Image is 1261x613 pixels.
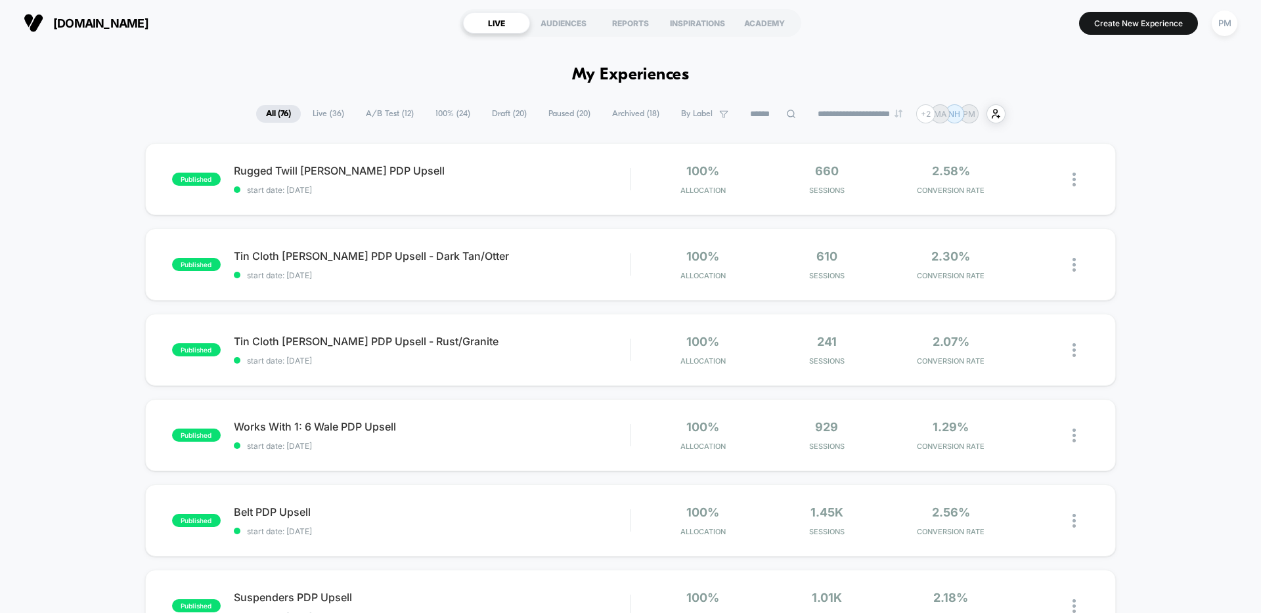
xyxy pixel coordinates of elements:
[686,591,719,604] span: 100%
[530,12,597,33] div: AUDIENCES
[892,442,1009,451] span: CONVERSION RATE
[234,526,630,536] span: start date: [DATE]
[234,505,630,518] span: Belt PDP Upsell
[686,420,719,434] span: 100%
[234,185,630,195] span: start date: [DATE]
[810,505,843,519] span: 1.45k
[234,270,630,280] span: start date: [DATE]
[426,105,480,123] span: 100% ( 24 )
[680,527,726,536] span: Allocation
[681,109,713,119] span: By Label
[1212,11,1237,36] div: PM
[234,164,630,177] span: Rugged Twill [PERSON_NAME] PDP Upsell
[680,442,726,451] span: Allocation
[1073,514,1076,528] img: close
[680,271,726,280] span: Allocation
[892,186,1009,195] span: CONVERSION RATE
[172,514,221,527] span: published
[234,356,630,366] span: start date: [DATE]
[815,420,838,434] span: 929
[812,591,842,604] span: 1.01k
[482,105,537,123] span: Draft ( 20 )
[680,186,726,195] span: Allocation
[234,249,630,263] span: Tin Cloth [PERSON_NAME] PDP Upsell - Dark Tan/Otter
[572,66,690,85] h1: My Experiences
[303,105,354,123] span: Live ( 36 )
[172,258,221,271] span: published
[234,591,630,604] span: Suspenders PDP Upsell
[172,173,221,186] span: published
[817,335,837,349] span: 241
[1073,343,1076,357] img: close
[892,271,1009,280] span: CONVERSION RATE
[20,12,152,33] button: [DOMAIN_NAME]
[731,12,798,33] div: ACADEMY
[24,13,43,33] img: Visually logo
[892,356,1009,366] span: CONVERSION RATE
[768,527,886,536] span: Sessions
[686,164,719,178] span: 100%
[234,420,630,433] span: Works With 1: 6 Wale PDP Upsell
[172,599,221,612] span: published
[933,335,969,349] span: 2.07%
[916,104,935,123] div: + 2
[963,109,975,119] p: PM
[1073,599,1076,613] img: close
[602,105,669,123] span: Archived ( 18 )
[463,12,530,33] div: LIVE
[1073,429,1076,442] img: close
[1208,10,1241,37] button: PM
[768,186,886,195] span: Sessions
[815,164,839,178] span: 660
[172,343,221,356] span: published
[1073,173,1076,186] img: close
[933,420,969,434] span: 1.29%
[686,335,719,349] span: 100%
[597,12,664,33] div: REPORTS
[948,109,960,119] p: NH
[768,442,886,451] span: Sessions
[895,110,902,117] img: end
[892,527,1009,536] span: CONVERSION RATE
[933,591,968,604] span: 2.18%
[934,109,946,119] p: MA
[234,441,630,451] span: start date: [DATE]
[1079,12,1198,35] button: Create New Experience
[686,249,719,263] span: 100%
[931,249,970,263] span: 2.30%
[356,105,424,123] span: A/B Test ( 12 )
[768,356,886,366] span: Sessions
[686,505,719,519] span: 100%
[53,16,148,30] span: [DOMAIN_NAME]
[768,271,886,280] span: Sessions
[256,105,301,123] span: All ( 76 )
[172,429,221,442] span: published
[932,505,970,519] span: 2.56%
[234,335,630,348] span: Tin Cloth [PERSON_NAME] PDP Upsell - Rust/Granite
[539,105,600,123] span: Paused ( 20 )
[664,12,731,33] div: INSPIRATIONS
[932,164,970,178] span: 2.58%
[680,356,726,366] span: Allocation
[816,249,837,263] span: 610
[1073,258,1076,272] img: close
